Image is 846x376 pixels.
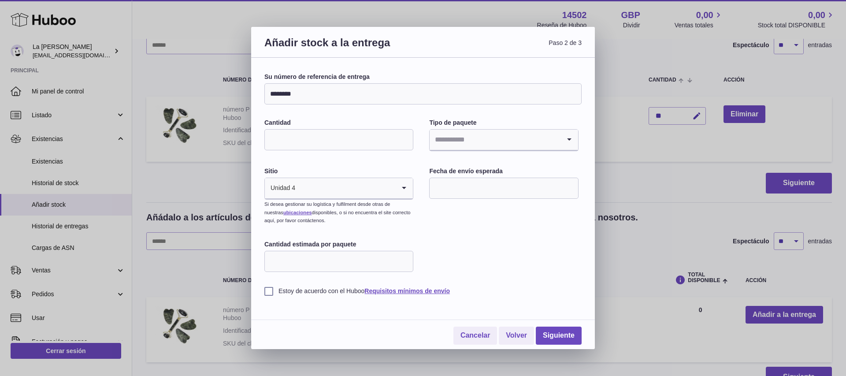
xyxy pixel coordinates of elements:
[430,130,578,151] div: Buscar opción
[264,287,582,295] label: Estoy de acuerdo con el Huboo
[264,73,582,81] label: Su número de referencia de entrega
[423,36,582,60] span: Paso 2 de 3
[499,327,534,345] a: Volver
[271,184,295,191] font: Unidad 4
[364,287,450,294] a: Requisitos mínimos de envío
[264,36,423,60] h3: Añadir stock a la entrega
[265,178,413,199] div: Buscar opción
[430,130,560,150] input: Buscar opción
[429,119,578,127] label: Tipo de paquete
[264,201,410,223] small: Si desea gestionar su logística y fulfilment desde otras de nuestras disponibles, o si no encuent...
[429,167,578,175] label: Fecha de envío esperada
[453,327,497,345] a: Cancelar
[536,327,582,345] a: Siguiente
[264,168,278,175] font: Sitio
[264,240,413,249] label: Cantidad estimada por paquete
[296,178,395,198] input: Buscar opción
[264,119,413,127] label: Cantidad
[460,331,490,339] font: Cancelar
[283,210,312,215] a: ubicaciones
